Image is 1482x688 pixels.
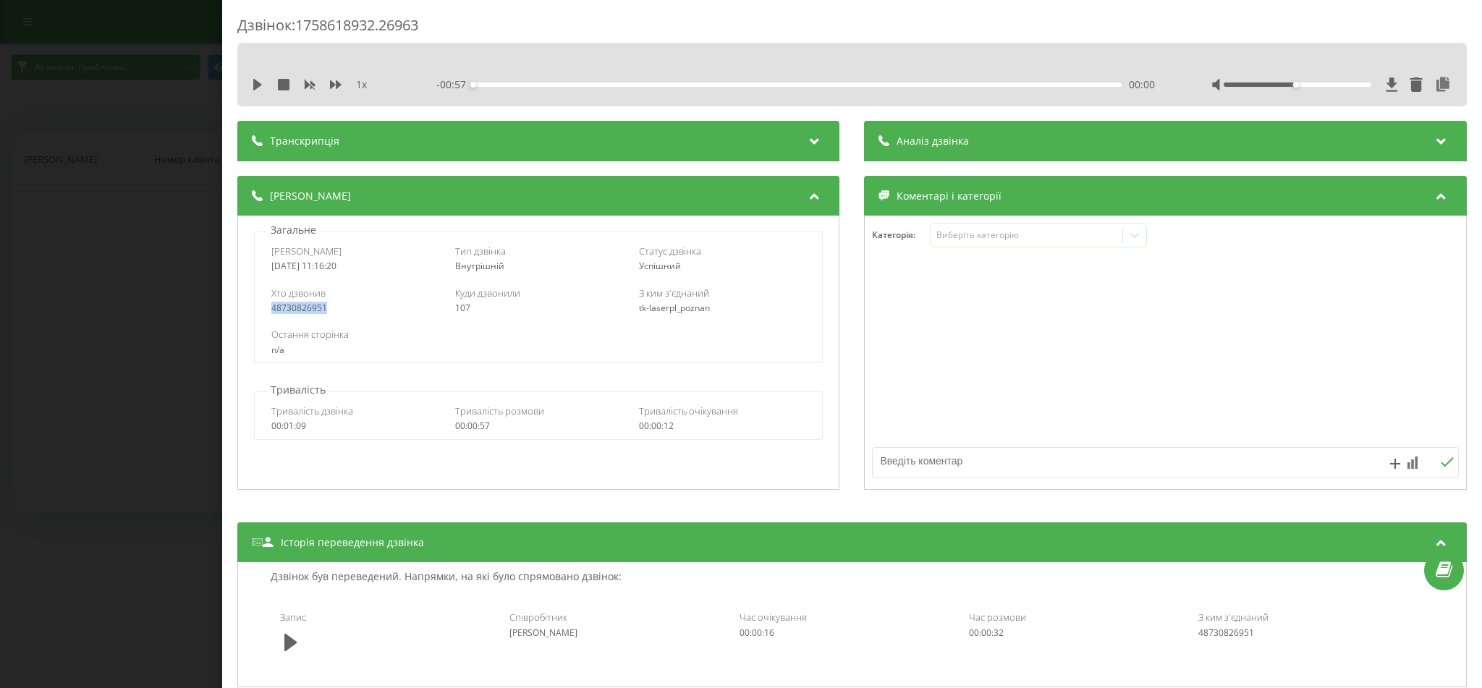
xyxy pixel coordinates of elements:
[639,421,806,431] div: 00:00:12
[936,229,1117,241] div: Виберіть категорію
[270,134,339,148] span: Транскрипція
[281,535,424,550] span: Історія переведення дзвінка
[639,286,709,300] span: З ким з'єднаний
[471,82,477,88] div: Accessibility label
[969,628,1194,638] div: 00:00:32
[437,77,474,92] span: - 00:57
[280,611,306,624] span: Запис
[455,260,504,272] span: Внутрішній
[271,261,439,271] div: [DATE] 11:16:20
[455,421,622,431] div: 00:00:57
[969,611,1026,624] span: Час розмови
[1129,77,1155,92] span: 00:00
[897,189,1002,203] span: Коментарі і категорії
[271,421,439,431] div: 00:01:09
[897,134,970,148] span: Аналіз дзвінка
[271,345,805,355] div: n/a
[873,230,931,240] h4: Категорія :
[271,245,342,258] span: [PERSON_NAME]
[510,611,568,624] span: Співробітник
[740,628,965,638] div: 00:00:16
[1293,82,1299,88] div: Accessibility label
[639,404,738,417] span: Тривалість очікування
[455,286,520,300] span: Куди дзвонили
[356,77,367,92] span: 1 x
[267,383,329,397] p: Тривалість
[271,303,439,313] div: 48730826951
[639,260,681,272] span: Успішний
[740,611,807,624] span: Час очікування
[510,628,735,638] div: [PERSON_NAME]
[455,303,622,313] div: 107
[270,189,351,203] span: [PERSON_NAME]
[237,15,1467,43] div: Дзвінок : 1758618932.26963
[271,328,349,341] span: Остання сторінка
[455,245,506,258] span: Тип дзвінка
[639,303,806,313] div: tk-laserpl_poznan
[267,569,625,584] p: Дзвінок був переведений. Напрямки, на які було спрямовано дзвінок:
[1199,628,1424,638] div: 48730826951
[267,223,320,237] p: Загальне
[639,245,701,258] span: Статус дзвінка
[1199,611,1269,624] span: З ким з'єднаний
[271,404,353,417] span: Тривалість дзвінка
[271,286,326,300] span: Хто дзвонив
[455,404,544,417] span: Тривалість розмови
